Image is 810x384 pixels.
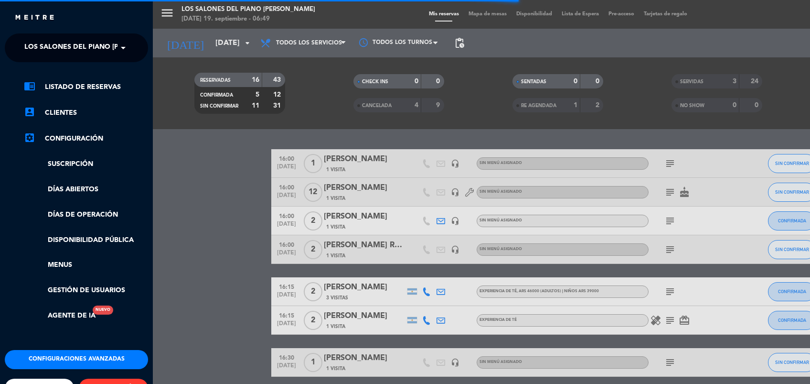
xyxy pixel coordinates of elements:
[24,285,148,296] a: Gestión de usuarios
[24,106,35,118] i: account_box
[24,235,148,246] a: Disponibilidad pública
[24,132,35,143] i: settings_applications
[24,159,148,170] a: Suscripción
[24,107,148,119] a: account_boxClientes
[24,310,96,321] a: Agente de IANuevo
[24,133,148,144] a: Configuración
[24,260,148,271] a: Menus
[24,184,148,195] a: Días abiertos
[24,81,148,93] a: chrome_reader_modeListado de Reservas
[5,350,148,369] button: Configuraciones avanzadas
[24,38,168,58] span: Los Salones del Piano [PERSON_NAME]
[24,80,35,92] i: chrome_reader_mode
[24,209,148,220] a: Días de Operación
[14,14,55,22] img: MEITRE
[93,306,113,315] div: Nuevo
